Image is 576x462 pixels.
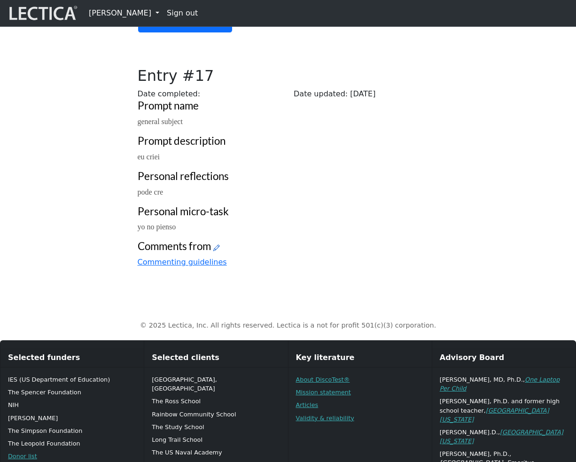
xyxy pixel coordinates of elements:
[440,407,549,423] a: [GEOGRAPHIC_DATA][US_STATE]
[138,100,439,112] h3: Prompt name
[296,389,351,396] a: Mission statement
[138,88,201,100] label: Date completed:
[8,388,136,397] p: The Spencer Foundation
[152,397,280,406] p: The Ross School
[138,221,439,233] p: yo no pienso
[138,116,439,127] p: general subject
[138,240,439,253] h3: Comments from
[440,429,563,445] a: [GEOGRAPHIC_DATA][US_STATE]
[138,205,439,218] h3: Personal micro-task
[296,415,354,422] a: Validity & reliability
[85,4,163,23] a: [PERSON_NAME]
[8,400,136,409] p: NIH
[0,348,144,368] div: Selected funders
[163,4,202,23] a: Sign out
[296,401,319,408] a: Articles
[132,67,444,85] h2: Entry #17
[138,258,227,266] a: Commenting guidelines
[152,410,280,419] p: Rainbow Community School
[152,423,280,431] p: The Study School
[8,426,136,435] p: The Simpson Foundation
[8,439,136,448] p: The Leopold Foundation
[288,348,432,368] div: Key literature
[7,4,78,22] img: lecticalive
[8,414,136,423] p: [PERSON_NAME]
[432,348,576,368] div: Advisory Board
[288,88,444,100] div: Date updated: [DATE]
[440,375,568,393] p: [PERSON_NAME], MD, Ph.D.,
[296,376,350,383] a: About DiscoTest®
[152,448,280,457] p: The US Naval Academy
[138,187,439,198] p: pode cre
[440,397,568,424] p: [PERSON_NAME], Ph.D. and former high school teacher,
[138,151,439,163] p: eu criei
[26,321,550,331] p: © 2025 Lectica, Inc. All rights reserved. Lectica is a not for profit 501(c)(3) corporation.
[138,135,439,148] h3: Prompt description
[138,170,439,183] h3: Personal reflections
[8,453,37,460] a: Donor list
[152,375,280,393] p: [GEOGRAPHIC_DATA], [GEOGRAPHIC_DATA]
[8,375,136,384] p: IES (US Department of Education)
[440,428,568,446] p: [PERSON_NAME].D.,
[152,435,280,444] p: Long Trail School
[144,348,288,368] div: Selected clients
